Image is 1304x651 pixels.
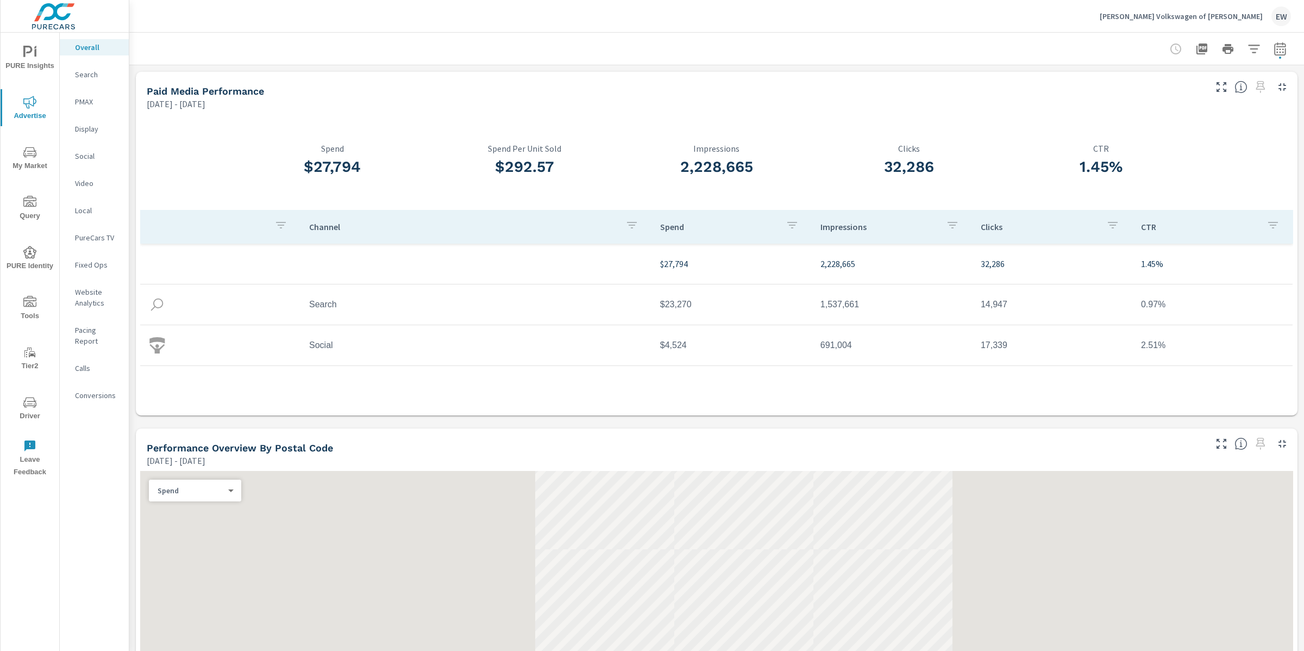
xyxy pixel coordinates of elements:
p: PureCars TV [75,232,120,243]
img: icon-social.svg [149,337,165,354]
span: Query [4,196,56,222]
p: Fixed Ops [75,259,120,270]
div: Local [60,202,129,219]
div: Calls [60,360,129,376]
span: Tier2 [4,346,56,373]
span: Understand performance metrics over the selected time range. [1234,80,1247,94]
div: Conversions [60,387,129,404]
p: Display [75,123,120,134]
p: Channel [309,221,617,232]
span: PURE Insights [4,46,56,72]
span: Select a preset date range to save this widget [1252,78,1269,96]
p: Spend [236,144,429,153]
h3: $292.57 [429,158,621,176]
p: Calls [75,363,120,374]
button: Select Date Range [1269,38,1291,60]
p: Clicks [813,144,1005,153]
button: Print Report [1217,38,1239,60]
td: $4,524 [651,332,812,359]
p: Search [75,69,120,80]
p: Impressions [620,144,813,153]
div: Social [60,148,129,164]
div: Website Analytics [60,284,129,311]
span: Advertise [4,96,56,122]
p: [PERSON_NAME] Volkswagen of [PERSON_NAME] [1100,11,1263,21]
h3: 32,286 [813,158,1005,176]
h3: $27,794 [236,158,429,176]
button: Apply Filters [1243,38,1265,60]
div: EW [1271,7,1291,26]
td: $23,270 [651,291,812,318]
button: Make Fullscreen [1213,435,1230,452]
div: Spend [149,486,233,496]
span: Tools [4,296,56,323]
div: PMAX [60,94,129,110]
span: Leave Feedback [4,439,56,479]
h3: 2,228,665 [620,158,813,176]
p: Clicks [981,221,1098,232]
p: 2,228,665 [820,257,963,270]
button: Make Fullscreen [1213,78,1230,96]
button: Minimize Widget [1274,78,1291,96]
td: 17,339 [972,332,1132,359]
p: 1.45% [1141,257,1284,270]
p: $27,794 [660,257,803,270]
p: Spend [660,221,777,232]
p: [DATE] - [DATE] [147,454,205,467]
button: "Export Report to PDF" [1191,38,1213,60]
p: Spend [158,486,224,495]
p: Pacing Report [75,325,120,346]
div: PureCars TV [60,230,129,246]
span: PURE Identity [4,246,56,272]
div: Search [60,66,129,83]
p: Website Analytics [75,287,120,308]
td: 2.51% [1132,332,1293,359]
p: Social [75,151,120,162]
div: Pacing Report [60,322,129,349]
p: Conversions [75,390,120,401]
p: 32,286 [981,257,1124,270]
img: icon-search.svg [149,296,165,313]
span: Driver [4,396,56,423]
h5: Paid Media Performance [147,85,264,97]
p: CTR [1005,144,1197,153]
td: 0.97% [1132,291,1293,318]
p: PMAX [75,96,120,107]
p: Spend Per Unit Sold [429,144,621,153]
div: Overall [60,39,129,55]
p: Video [75,178,120,189]
p: CTR [1141,221,1258,232]
h3: 1.45% [1005,158,1197,176]
div: Fixed Ops [60,257,129,273]
td: 14,947 [972,291,1132,318]
div: nav menu [1,33,59,483]
button: Minimize Widget [1274,435,1291,452]
p: Overall [75,42,120,53]
span: Select a preset date range to save this widget [1252,435,1269,452]
div: Video [60,175,129,191]
span: Understand performance data by postal code. Individual postal codes can be selected and expanded ... [1234,437,1247,450]
p: Impressions [820,221,937,232]
td: 691,004 [812,332,972,359]
td: Search [300,291,651,318]
p: [DATE] - [DATE] [147,97,205,110]
td: Social [300,332,651,359]
h5: Performance Overview By Postal Code [147,442,333,454]
p: Local [75,205,120,216]
td: 1,537,661 [812,291,972,318]
div: Display [60,121,129,137]
span: My Market [4,146,56,172]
